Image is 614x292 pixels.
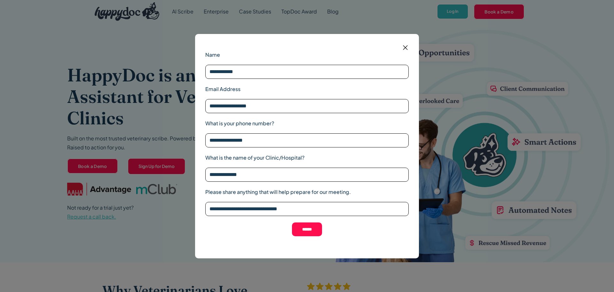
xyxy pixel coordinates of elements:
label: What is your phone number? [205,120,409,127]
label: What is the name of your Clinic/Hospital? [205,154,409,162]
label: Please share anything that will help prepare for our meeting. [205,188,409,196]
label: Name [205,51,409,59]
form: Email form 2 [205,44,409,243]
label: Email Address [205,85,409,93]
